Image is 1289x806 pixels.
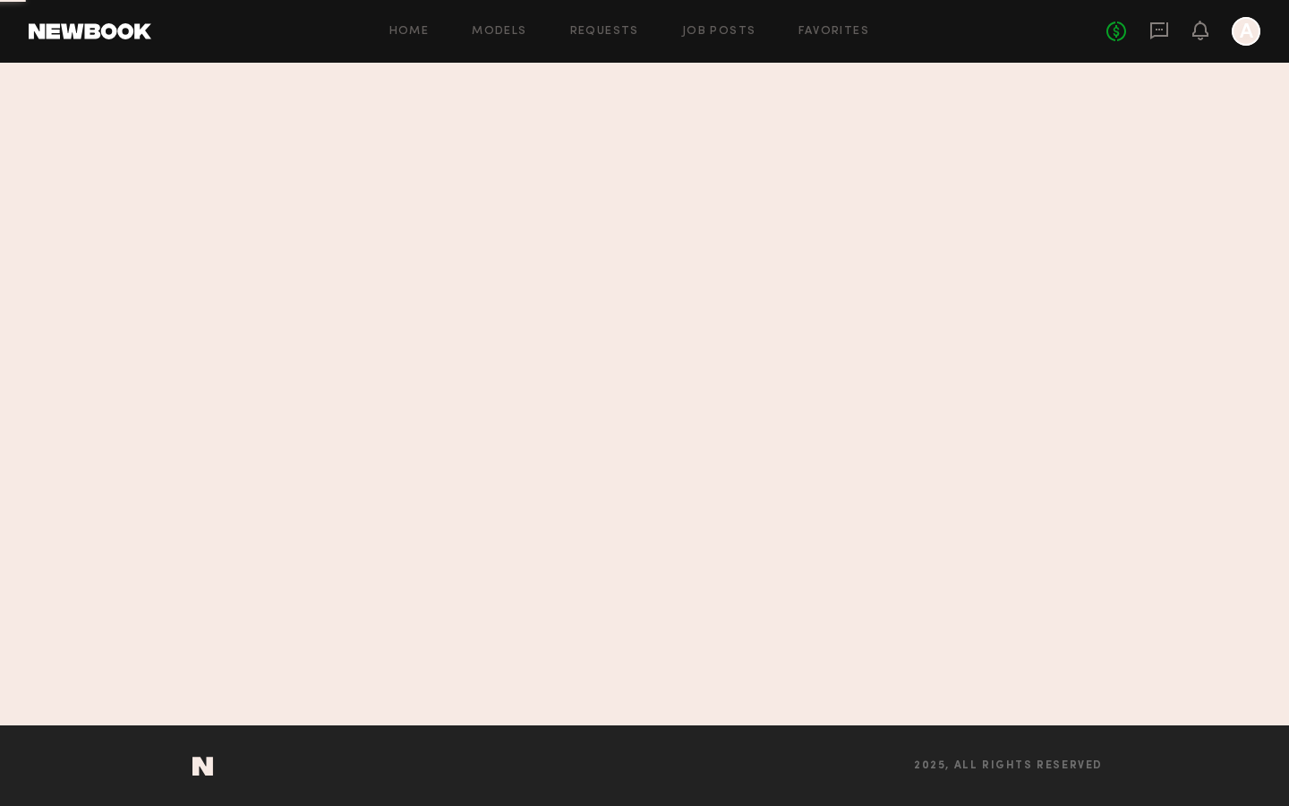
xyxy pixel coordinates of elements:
[389,26,430,38] a: Home
[1232,17,1260,46] a: A
[914,760,1103,772] span: 2025, all rights reserved
[472,26,526,38] a: Models
[798,26,869,38] a: Favorites
[570,26,639,38] a: Requests
[682,26,756,38] a: Job Posts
